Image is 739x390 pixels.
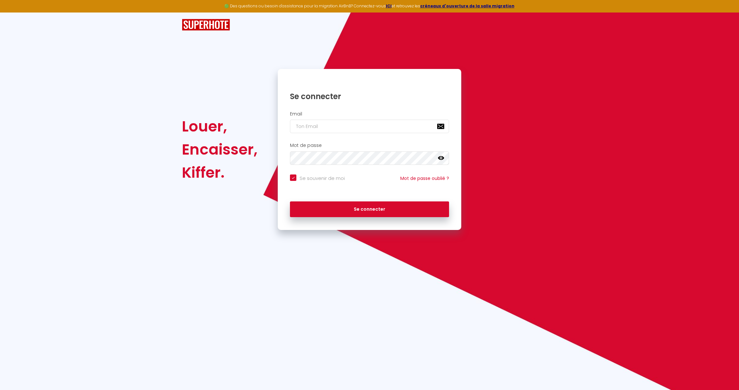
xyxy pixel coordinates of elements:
[290,91,449,101] h1: Se connecter
[290,111,449,117] h2: Email
[290,201,449,217] button: Se connecter
[400,175,449,182] a: Mot de passe oublié ?
[290,120,449,133] input: Ton Email
[182,115,258,138] div: Louer,
[420,3,514,9] a: créneaux d'ouverture de la salle migration
[386,3,392,9] a: ICI
[182,161,258,184] div: Kiffer.
[290,143,449,148] h2: Mot de passe
[182,19,230,31] img: SuperHote logo
[182,138,258,161] div: Encaisser,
